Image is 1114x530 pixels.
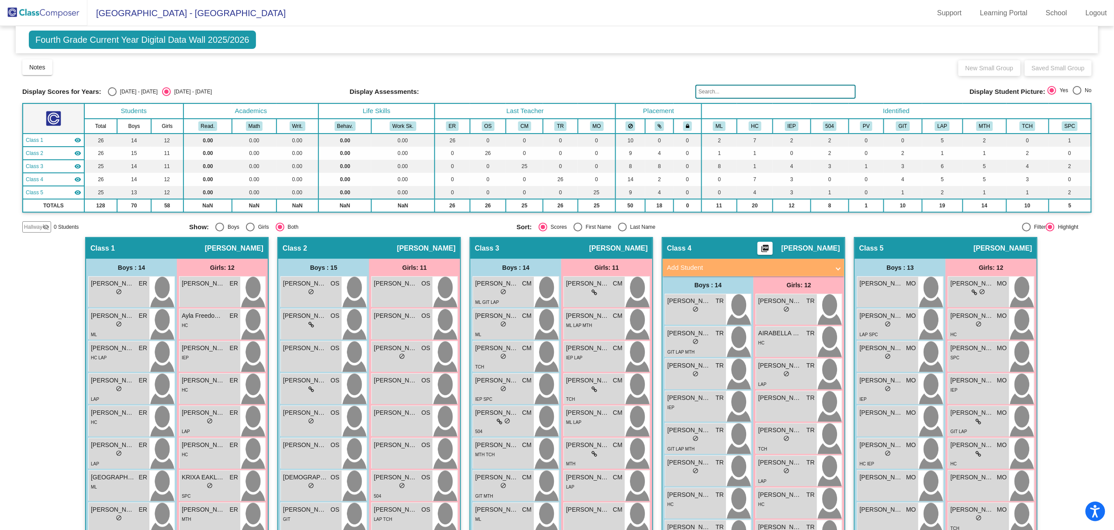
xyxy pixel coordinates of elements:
[702,134,737,147] td: 2
[318,173,371,186] td: 0.00
[547,223,567,231] div: Scores
[506,186,543,199] td: 0
[84,186,117,199] td: 25
[371,134,435,147] td: 0.00
[232,134,276,147] td: 0.00
[1007,173,1049,186] td: 3
[979,289,986,295] span: do_not_disturb_alt
[371,160,435,173] td: 0.00
[74,176,81,183] mat-icon: visibility
[737,199,773,212] td: 20
[749,121,761,131] button: HC
[318,147,371,160] td: 0.00
[884,134,922,147] td: 0
[1049,199,1091,212] td: 5
[855,259,946,276] div: Boys : 13
[543,134,578,147] td: 0
[702,160,737,173] td: 8
[578,199,616,212] td: 25
[24,223,42,231] span: Hallway
[371,147,435,160] td: 0.00
[616,103,702,119] th: Placement
[1049,134,1091,147] td: 1
[435,103,616,119] th: Last Teacher
[590,121,604,131] button: MO
[668,296,711,306] span: [PERSON_NAME]
[1007,199,1049,212] td: 10
[506,119,543,134] th: Colleen Miller
[645,173,674,186] td: 2
[277,186,319,199] td: 0.00
[183,186,232,199] td: 0.00
[422,279,430,288] span: OS
[246,121,263,131] button: Math
[582,223,612,231] div: First Name
[517,223,837,231] mat-radio-group: Select an option
[737,147,773,160] td: 1
[117,199,151,212] td: 70
[84,199,117,212] td: 128
[22,59,52,75] button: Notes
[922,186,963,199] td: 2
[578,119,616,134] th: Mackenzie Osterhues
[23,160,84,173] td: Colleen Miller - No Class Name
[435,134,470,147] td: 26
[543,147,578,160] td: 0
[578,186,616,199] td: 25
[884,173,922,186] td: 4
[849,199,884,212] td: 1
[811,160,849,173] td: 3
[232,173,276,186] td: 0.00
[543,119,578,134] th: Trisha Radford
[896,121,910,131] button: GIT
[29,31,256,49] span: Fourth Grade Current Year Digital Data Wall 2025/2026
[390,121,416,131] button: Work Sk.
[151,199,183,212] td: 58
[616,160,645,173] td: 8
[970,88,1045,96] span: Display Student Picture:
[773,160,810,173] td: 4
[435,173,470,186] td: 0
[931,6,969,20] a: Support
[946,259,1037,276] div: Girls: 12
[963,199,1007,212] td: 14
[963,134,1007,147] td: 2
[151,134,183,147] td: 12
[645,186,674,199] td: 4
[849,119,884,134] th: Parent Volunteer
[26,162,43,170] span: Class 3
[782,244,840,253] span: [PERSON_NAME]
[554,121,567,131] button: TR
[674,186,702,199] td: 0
[616,199,645,212] td: 50
[224,223,239,231] div: Boys
[435,186,470,199] td: 0
[543,199,578,212] td: 26
[277,173,319,186] td: 0.00
[884,186,922,199] td: 1
[331,279,339,288] span: OS
[277,147,319,160] td: 0.00
[811,147,849,160] td: 2
[308,289,315,295] span: do_not_disturb_alt
[23,199,84,212] td: TOTALS
[737,119,773,134] th: Highly Capable
[860,121,872,131] button: PV
[616,134,645,147] td: 10
[151,147,183,160] td: 11
[674,173,702,186] td: 0
[26,136,43,144] span: Class 1
[74,189,81,196] mat-icon: visibility
[183,199,232,212] td: NaN
[616,186,645,199] td: 9
[1049,160,1091,173] td: 2
[182,279,225,288] span: [PERSON_NAME]
[151,160,183,173] td: 11
[397,244,456,253] span: [PERSON_NAME]
[151,186,183,199] td: 12
[506,134,543,147] td: 0
[543,160,578,173] td: 0
[205,244,263,253] span: [PERSON_NAME]
[470,119,506,134] th: Oksana Shevchuk
[1007,186,1049,199] td: 1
